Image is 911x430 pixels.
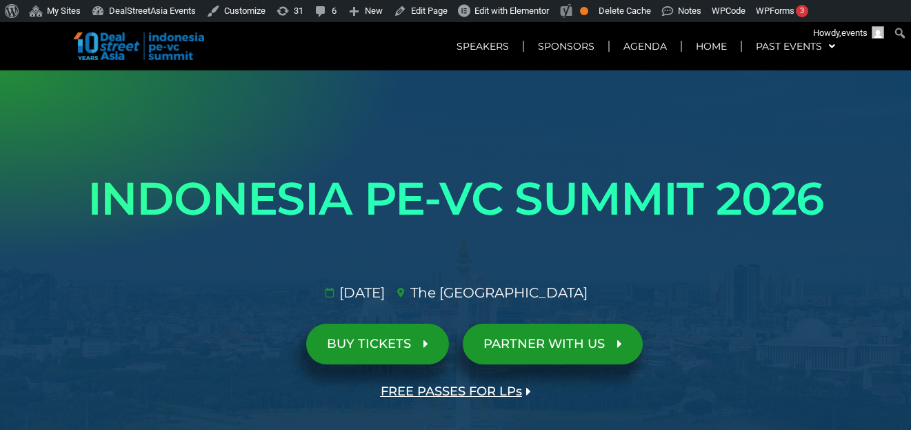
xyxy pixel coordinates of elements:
[841,28,868,38] span: events
[524,30,608,62] a: Sponsors
[336,282,385,303] span: [DATE]​
[306,324,449,364] a: BUY TICKETS
[682,30,741,62] a: Home
[610,30,681,62] a: Agenda
[483,338,605,351] span: PARTNER WITH US
[327,338,411,351] span: BUY TICKETS
[463,324,643,364] a: PARTNER WITH US
[381,385,522,398] span: FREE PASSES FOR LPs
[580,7,588,15] div: OK
[407,282,588,303] span: The [GEOGRAPHIC_DATA]​
[742,30,849,62] a: Past Events
[443,30,523,62] a: Speakers
[796,5,808,17] div: 3
[474,6,549,16] span: Edit with Elementor
[70,160,842,237] h1: INDONESIA PE-VC SUMMIT 2026
[808,22,890,44] a: Howdy,events
[360,371,552,412] a: FREE PASSES FOR LPs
